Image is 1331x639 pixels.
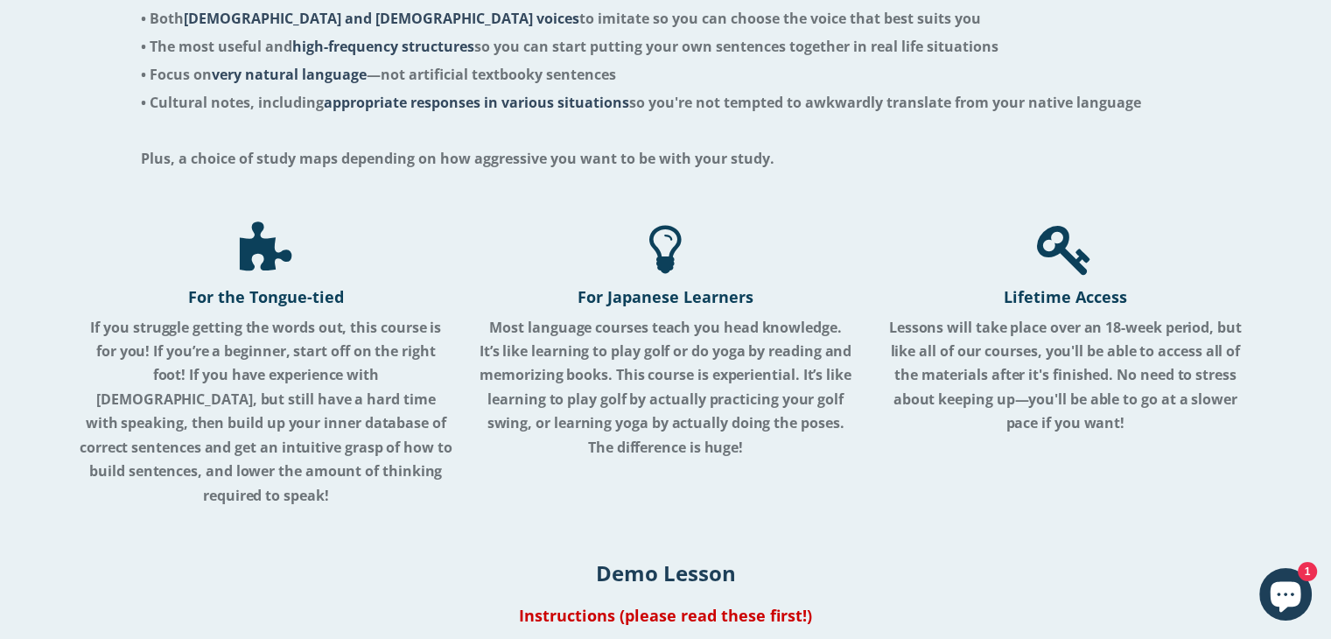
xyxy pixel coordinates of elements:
strong: Lessons will take place over an 18-week period, but like all of our courses, you'll be able to ac... [889,318,1242,433]
div: Rocket [240,221,291,277]
span: If you struggle getting the words out, this course is for you! If you’re a beginner, start off on... [80,318,452,505]
inbox-online-store-chat: Shopify online store chat [1254,568,1317,625]
div: Rocket [649,221,682,277]
span: appropriate responses in various situations [324,93,629,112]
div: Rocket [1037,221,1093,277]
h4: For the Tongue-tied [79,286,452,307]
span: very natural language [212,65,367,84]
h2: Demo Lesson [14,558,1317,587]
span: high-frequency structures [292,37,474,56]
h1: Instructions (please read these first!) [14,605,1317,626]
h4: Lifetime Access [879,286,1252,307]
strong: Most language courses teach you head knowledge. It’s like learning to play golf or do yoga by rea... [480,318,851,457]
span: Plus, a choice of study maps depending on how aggressive you want to be with your study. [141,149,774,168]
h4: For Japanese Learners [479,286,852,307]
span: [DEMOGRAPHIC_DATA] and [DEMOGRAPHIC_DATA] voices [184,9,579,28]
